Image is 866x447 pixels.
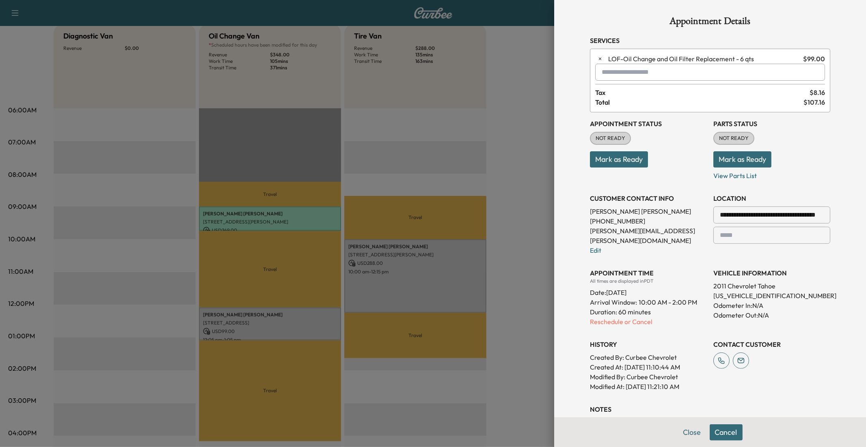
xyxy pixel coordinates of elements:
button: Close [678,424,706,441]
button: Cancel [710,424,743,441]
p: Modified By : Curbee Chevrolet [590,372,707,382]
p: [PERSON_NAME][EMAIL_ADDRESS][PERSON_NAME][DOMAIN_NAME] [590,226,707,245]
h3: History [590,340,707,349]
span: 10:00 AM - 2:00 PM [639,297,697,307]
p: [US_VEHICLE_IDENTIFICATION_NUMBER] [713,291,830,301]
h3: CUSTOMER CONTACT INFO [590,193,707,203]
a: Edit [590,246,601,254]
span: Tax [595,88,810,97]
div: Date: [DATE] [590,284,707,297]
span: NOT READY [714,134,754,142]
h3: APPOINTMENT TIME [590,268,707,278]
span: $ 107.16 [803,97,825,107]
h1: Appointment Details [590,16,830,29]
h3: CONTACT CUSTOMER [713,340,830,349]
p: Odometer Out: N/A [713,310,830,320]
p: Created At : [DATE] 11:10:44 AM [590,362,707,372]
h3: Services [590,36,830,45]
p: Duration: 60 minutes [590,307,707,317]
p: Created By : Curbee Chevrolet [590,352,707,362]
span: Total [595,97,803,107]
p: View Parts List [713,168,830,181]
p: [PERSON_NAME] [PERSON_NAME] [590,206,707,216]
span: NOT READY [591,134,630,142]
span: $ 8.16 [810,88,825,97]
h3: NOTES [590,404,830,414]
h3: LOCATION [713,193,830,203]
h3: Appointment Status [590,119,707,129]
p: Odometer In: N/A [713,301,830,310]
p: [PHONE_NUMBER] [590,216,707,226]
p: 2011 Chevrolet Tahoe [713,281,830,291]
p: Reschedule or Cancel [590,317,707,327]
h3: VEHICLE INFORMATION [713,268,830,278]
span: Oil Change and Oil Filter Replacement - 6 qts [608,54,800,64]
span: $ 99.00 [803,54,825,64]
button: Mark as Ready [590,151,648,168]
p: Arrival Window: [590,297,707,307]
div: All times are displayed in PDT [590,278,707,284]
p: Modified At : [DATE] 11:21:10 AM [590,382,707,391]
h3: Parts Status [713,119,830,129]
button: Mark as Ready [713,151,771,168]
